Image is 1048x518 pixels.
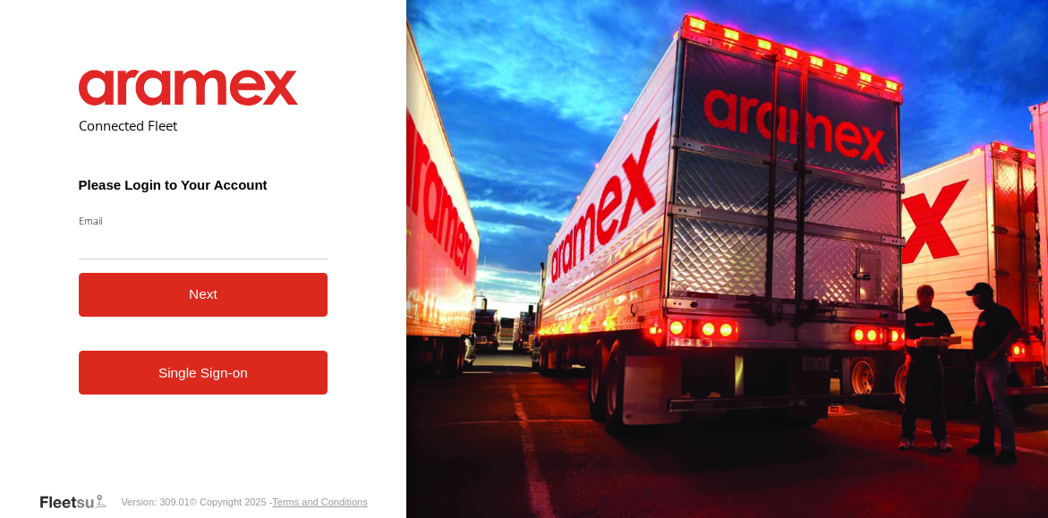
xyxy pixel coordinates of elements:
a: Visit our Website [38,493,121,511]
a: Terms and Conditions [272,497,367,507]
div: © Copyright 2025 - [190,497,368,507]
label: Email [79,214,328,227]
button: Next [79,273,328,317]
h2: Connected Fleet [79,116,328,134]
h3: Please Login to Your Account [79,177,328,192]
div: Version: 309.01 [121,497,189,507]
a: Single Sign-on [79,351,328,395]
img: Aramex [79,70,299,106]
